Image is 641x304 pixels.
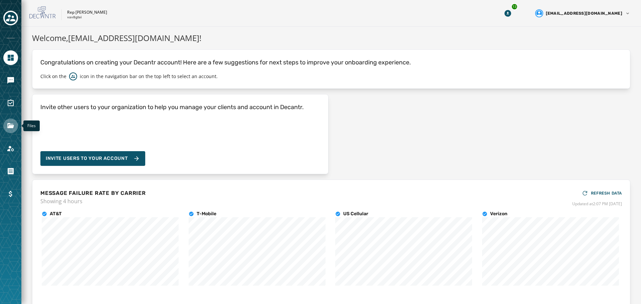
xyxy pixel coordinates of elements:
[40,151,145,166] button: Invite Users to your account
[532,7,633,20] button: User settings
[3,118,18,133] a: Navigate to Files
[67,10,107,15] p: Rep [PERSON_NAME]
[572,201,622,207] span: Updated at 2:07 PM [DATE]
[3,50,18,65] a: Navigate to Home
[3,141,18,156] a: Navigate to Account
[502,7,514,19] button: Download Menu
[40,102,304,112] h4: Invite other users to your organization to help you manage your clients and account in Decantr.
[23,120,40,131] div: Files
[3,187,18,201] a: Navigate to Billing
[40,197,146,205] span: Showing 4 hours
[3,73,18,88] a: Navigate to Messaging
[40,58,622,67] p: Congratulations on creating your Decantr account! Here are a few suggestions for next steps to im...
[46,155,128,162] span: Invite Users to your account
[197,211,216,217] h4: T-Mobile
[80,73,218,80] p: icon in the navigation bar on the top left to select an account.
[50,211,62,217] h4: AT&T
[3,11,18,25] button: Toggle account select drawer
[32,32,630,44] h1: Welcome, [EMAIL_ADDRESS][DOMAIN_NAME] !
[3,96,18,110] a: Navigate to Surveys
[67,15,82,20] p: vav8gtei
[511,3,518,10] div: 13
[591,191,622,196] span: REFRESH DATA
[40,189,146,197] h4: MESSAGE FAILURE RATE BY CARRIER
[3,164,18,179] a: Navigate to Orders
[343,211,368,217] h4: US Cellular
[40,73,66,80] p: Click on the
[546,11,622,16] span: [EMAIL_ADDRESS][DOMAIN_NAME]
[490,211,507,217] h4: Verizon
[582,188,622,199] button: REFRESH DATA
